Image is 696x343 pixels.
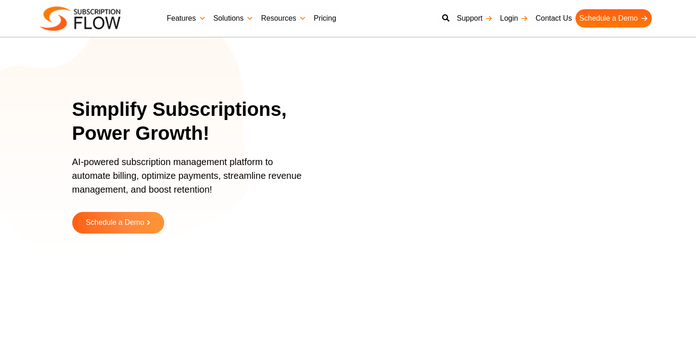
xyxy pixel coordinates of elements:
a: Pricing [310,9,340,28]
img: Subscriptionflow [40,6,121,31]
p: AI-powered subscription management platform to automate billing, optimize payments, streamline re... [72,155,311,206]
a: Features [163,9,210,28]
span: Schedule a Demo [86,219,144,227]
a: Support [453,9,496,28]
a: Schedule a Demo [72,212,164,234]
a: Resources [257,9,310,28]
a: Contact Us [532,9,575,28]
a: Solutions [210,9,258,28]
a: Schedule a Demo [575,9,651,28]
a: Login [496,9,532,28]
h1: Simplify Subscriptions, Power Growth! [72,97,323,146]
